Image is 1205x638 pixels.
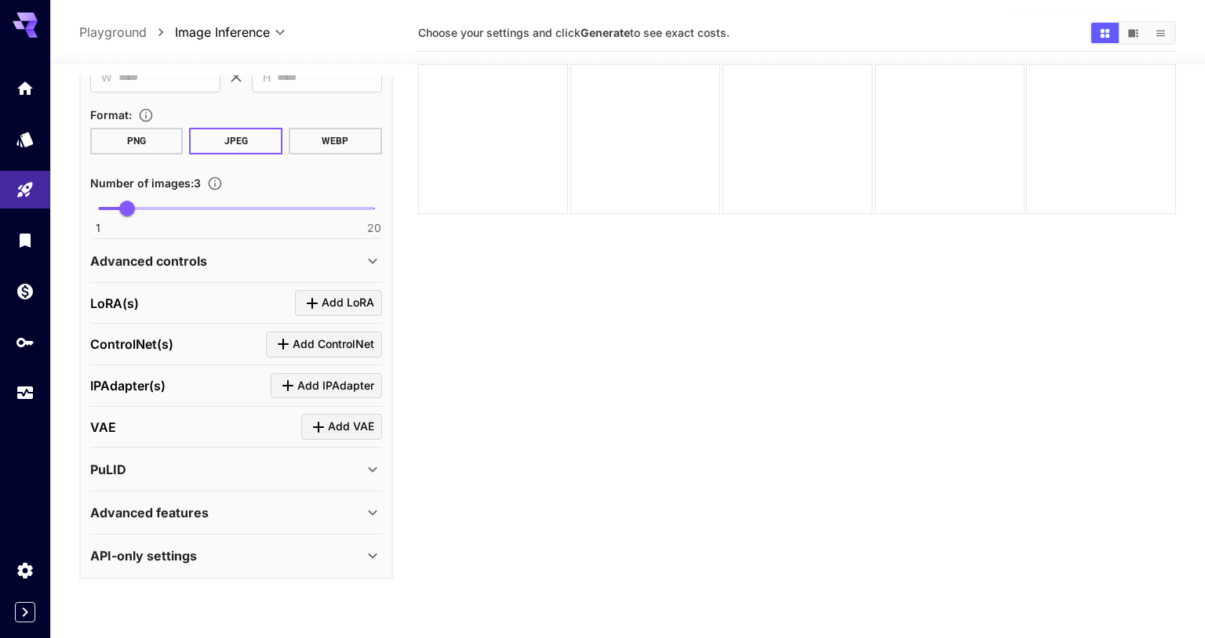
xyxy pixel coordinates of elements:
[90,537,382,575] div: API-only settings
[266,332,382,357] button: Click to add ControlNet
[1090,21,1176,45] div: Show media in grid viewShow media in video viewShow media in list view
[289,128,382,154] button: WEBP
[994,14,1176,50] button: $0.05KS
[90,335,173,353] p: ControlNet(s)
[16,129,35,149] div: Models
[271,373,382,399] button: Click to add IPAdapter
[90,252,207,270] p: Advanced controls
[96,220,100,236] span: 1
[1147,23,1174,43] button: Show media in list view
[90,418,116,437] p: VAE
[322,293,374,313] span: Add LoRA
[90,451,382,488] div: PuLID
[581,26,630,39] b: Generate
[90,294,139,313] p: LoRA(s)
[90,546,197,565] p: API-only settings
[295,290,382,316] button: Click to add LoRA
[132,107,160,123] button: Choose the file format for the output image.
[79,23,147,42] a: Playground
[16,78,35,98] div: Home
[263,68,271,86] span: H
[90,176,201,190] span: Number of images : 3
[101,68,112,86] span: W
[90,376,166,395] p: IPAdapter(s)
[201,176,229,191] button: Specify how many images to generate in a single request. Each image generation will be charged se...
[293,335,374,354] span: Add ControlNet
[189,128,282,154] button: JPEG
[15,602,35,622] button: Expand sidebar
[90,108,132,121] span: Format :
[90,460,126,479] p: PuLID
[1127,563,1205,638] iframe: Chat Widget
[16,383,35,403] div: Usage
[1119,23,1147,43] button: Show media in video view
[328,417,374,437] span: Add VAE
[16,560,35,580] div: Settings
[90,503,209,522] p: Advanced features
[90,494,382,531] div: Advanced features
[301,414,382,440] button: Click to add VAE
[418,26,730,39] span: Choose your settings and click to see exact costs.
[297,376,374,396] span: Add IPAdapter
[1091,23,1119,43] button: Show media in grid view
[367,220,381,236] span: 20
[16,230,35,250] div: Library
[16,281,35,301] div: Wallet
[79,23,175,42] nav: breadcrumb
[175,23,270,42] span: Image Inference
[16,180,35,200] div: Playground
[90,128,184,154] button: PNG
[90,242,382,280] div: Advanced controls
[16,332,35,352] div: API Keys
